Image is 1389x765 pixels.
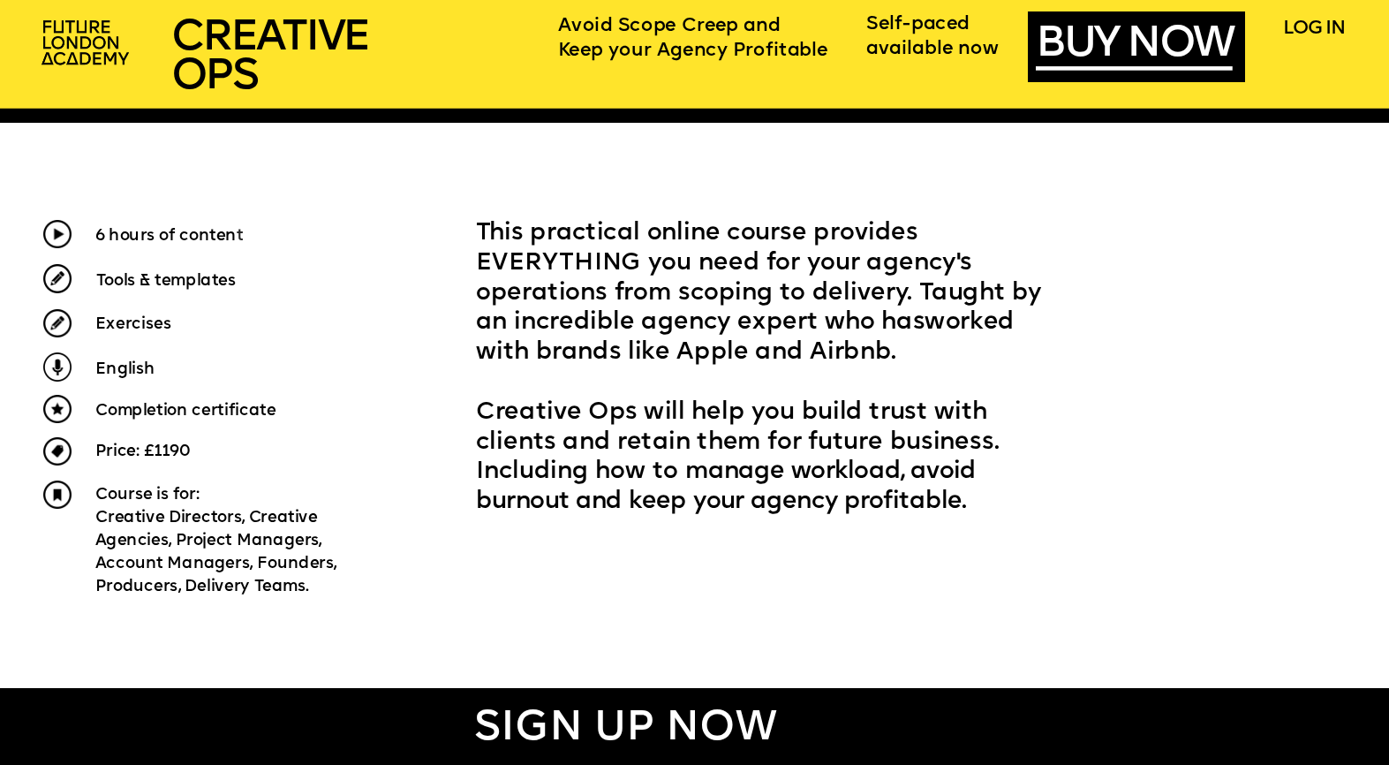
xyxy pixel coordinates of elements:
img: upload-2f72e7a8-3806-41e8-b55b-d754ac055a4a.png [34,12,140,76]
span: Creative Ops will help you build trust with clients and retain them for future business. Includin... [476,401,1007,513]
span: Course is for: [95,487,200,503]
img: upload-46f30c54-4dc4-4b6f-83d2-a1dbf5baa745.png [43,309,72,337]
a: LOG IN [1283,20,1344,38]
span: available now [866,41,1000,58]
span: Creative Directors, Creative Agencies, Project Managers, Account Managers, Founders, Producers, D... [95,510,341,595]
span: Tools & templates [96,273,236,289]
span: anage workload, avoid burnout and keep your agency profitable. [476,461,983,514]
span: English [95,361,155,377]
img: upload-46f30c54-4dc4-4b6f-83d2-a1dbf5baa745.png [43,264,72,292]
span: Price: £1190 [95,443,191,459]
span: Keep your Agency Profitable [558,42,828,60]
span: Exercises [95,316,171,332]
span: Self-paced [866,16,970,34]
a: BUY NOW [1036,23,1232,71]
span: Avoid Scope Creep and [558,18,781,35]
img: upload-9eb2eadd-7bf9-4b2b-b585-6dd8b9275b41.png [43,352,72,381]
span: CREATIVE OPS [171,16,368,99]
img: upload-a750bc6f-f52f-43b6-9728-8737ad81f8c1.png [43,481,72,509]
img: upload-23374000-b70b-46d9-a071-d267d891162d.png [43,437,72,466]
img: upload-60f0cde6-1fc7-443c-af28-15e41498aeec.png [43,220,72,248]
span: 6 hours of conten [95,228,237,244]
img: upload-d48f716b-e876-41cd-bec0-479d4f1408e9.png [43,395,72,423]
span: Completion certificate [95,403,276,419]
span: This practical online course provides EVERYTHING you need for your agency's operations from scopi... [476,222,1048,364]
p: t [95,221,404,251]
